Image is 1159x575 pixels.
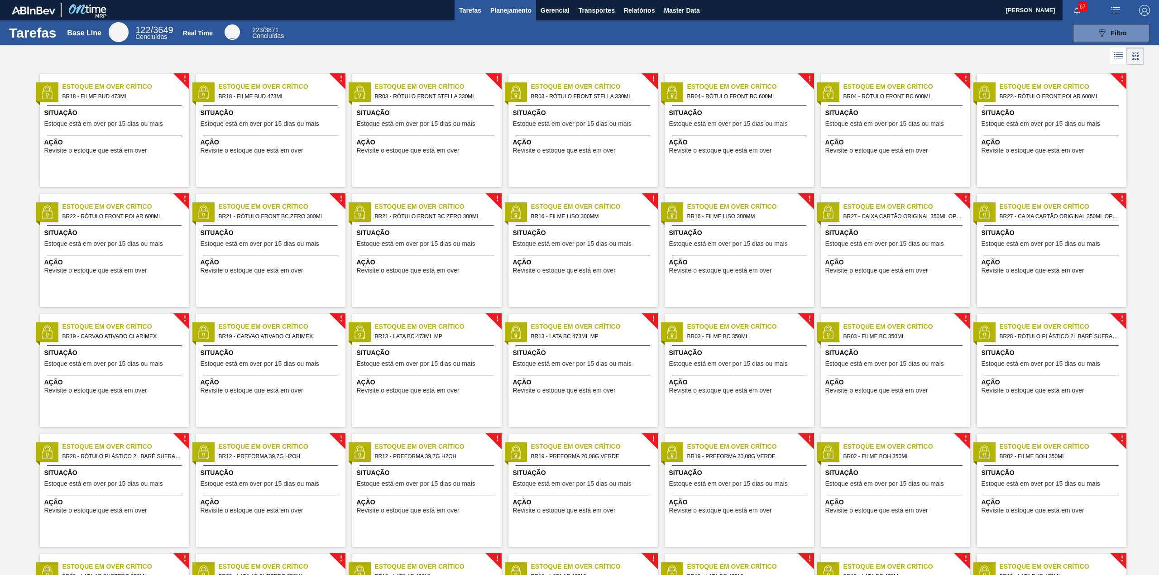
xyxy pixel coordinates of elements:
img: status [509,326,522,339]
span: Estoque está em over por 15 dias ou mais [825,360,944,367]
span: Estoque em Over Crítico [843,82,970,91]
span: Situação [513,228,656,238]
span: Situação [982,108,1124,118]
span: Estoque em Over Crítico [1000,322,1126,331]
span: ! [652,316,655,322]
span: ! [183,556,186,562]
span: ! [652,556,655,562]
span: BR12 - PREFORMA 39,7G H2OH [219,451,338,461]
span: Situação [44,228,187,238]
span: BR04 - RÓTULO FRONT BC 600ML [687,91,807,101]
span: Ação [825,498,968,507]
span: Revisite o estoque que está em over [513,387,616,394]
span: Estoque em Over Crítico [219,322,345,331]
span: Estoque em Over Crítico [62,202,189,211]
span: Revisite o estoque que está em over [201,147,303,154]
span: Estoque em Over Crítico [687,562,814,571]
span: Estoque em Over Crítico [219,442,345,451]
span: BR16 - FILME LISO 300MM [531,211,651,221]
img: status [509,206,522,219]
span: ! [183,316,186,322]
span: BR02 - FILME BOH 350ML [1000,451,1119,461]
span: Ação [357,138,499,147]
span: Estoque em Over Crítico [843,322,970,331]
span: Estoque está em over por 15 dias ou mais [357,360,475,367]
img: status [196,206,210,219]
span: Estoque em Over Crítico [62,82,189,91]
span: Situação [44,348,187,358]
span: Revisite o estoque que está em over [825,387,928,394]
span: Revisite o estoque que está em over [44,147,147,154]
span: Situação [669,348,812,358]
span: BR16 - FILME LISO 300MM [687,211,807,221]
span: Ação [982,378,1124,387]
span: ! [340,556,342,562]
span: Ação [982,498,1124,507]
span: BR04 - RÓTULO FRONT BC 600ML [843,91,963,101]
span: Revisite o estoque que está em over [825,507,928,514]
span: Ação [825,138,968,147]
span: BR19 - CARVAO ATIVADO CLARIMEX [62,331,182,341]
span: ! [496,436,498,442]
span: BR03 - RÓTULO FRONT STELLA 330ML [375,91,494,101]
span: Situação [669,108,812,118]
span: Situação [357,108,499,118]
span: Revisite o estoque que está em over [513,507,616,514]
span: Ação [982,258,1124,267]
span: ! [496,556,498,562]
img: Logout [1139,5,1150,16]
span: Estoque em Over Crítico [531,442,658,451]
img: status [353,446,366,459]
span: Revisite o estoque que está em over [982,267,1084,274]
span: Revisite o estoque que está em over [44,387,147,394]
span: Situação [357,348,499,358]
img: status [821,206,835,219]
img: status [665,86,679,99]
span: BR28 - RÓTULO PLÁSTICO 2L BARÉ SUFRAMA AH [62,451,182,461]
button: Notificações [1063,4,1092,17]
span: Estoque em Over Crítico [687,82,814,91]
span: Revisite o estoque que está em over [669,147,772,154]
span: Revisite o estoque que está em over [357,267,460,274]
span: Estoque está em over por 15 dias ou mais [513,360,632,367]
img: status [665,446,679,459]
span: Revisite o estoque que está em over [825,267,928,274]
span: Estoque está em over por 15 dias ou mais [669,240,788,247]
span: ! [1121,196,1123,202]
span: Concluídas [252,32,284,39]
span: ! [808,436,811,442]
span: 122 [135,25,150,35]
span: Tarefas [459,5,481,16]
span: Estoque está em over por 15 dias ou mais [357,120,475,127]
span: Relatórios [624,5,655,16]
span: ! [652,76,655,82]
span: Situação [201,108,343,118]
span: ! [808,316,811,322]
span: BR19 - CARVAO ATIVADO CLARIMEX [219,331,338,341]
span: Revisite o estoque que está em over [982,147,1084,154]
span: Transportes [579,5,615,16]
div: Real Time [225,24,240,40]
span: Ação [513,258,656,267]
img: status [977,446,991,459]
img: status [40,446,54,459]
span: ! [496,196,498,202]
img: status [196,326,210,339]
span: Situação [825,468,968,478]
span: Ação [357,378,499,387]
span: Revisite o estoque que está em over [513,147,616,154]
span: Estoque está em over por 15 dias ou mais [357,480,475,487]
span: 223 [252,26,263,34]
span: Concluídas [135,33,167,40]
span: BR27 - CAIXA CARTÃO ORIGINAL 350ML OPEN CORNER [843,211,963,221]
span: Situação [357,468,499,478]
span: Ação [669,138,812,147]
span: Revisite o estoque que está em over [669,507,772,514]
span: / 3649 [135,25,173,35]
span: ! [340,196,342,202]
span: Situação [825,108,968,118]
span: Revisite o estoque que está em over [357,387,460,394]
span: Estoque está em over por 15 dias ou mais [825,120,944,127]
span: Situação [982,228,1124,238]
span: / 3871 [252,26,278,34]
